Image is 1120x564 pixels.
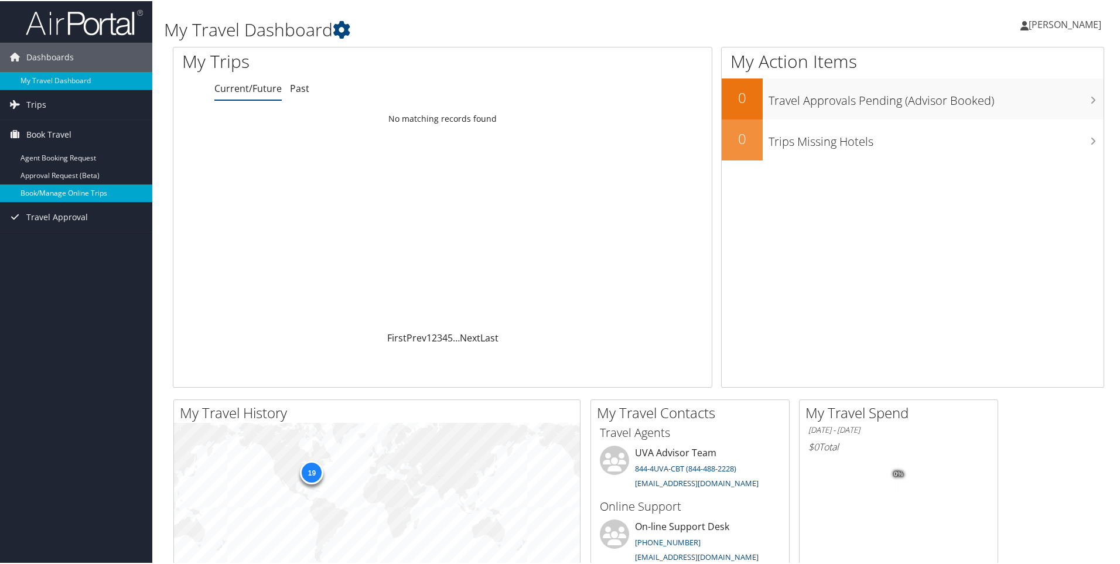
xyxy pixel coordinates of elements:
[1029,17,1101,30] span: [PERSON_NAME]
[448,330,453,343] a: 5
[600,423,780,440] h3: Travel Agents
[635,551,759,561] a: [EMAIL_ADDRESS][DOMAIN_NAME]
[769,127,1104,149] h3: Trips Missing Hotels
[1020,6,1113,41] a: [PERSON_NAME]
[432,330,437,343] a: 2
[597,402,789,422] h2: My Travel Contacts
[808,439,989,452] h6: Total
[214,81,282,94] a: Current/Future
[437,330,442,343] a: 3
[722,87,763,107] h2: 0
[26,119,71,148] span: Book Travel
[600,497,780,514] h3: Online Support
[722,128,763,148] h2: 0
[894,470,903,477] tspan: 0%
[480,330,498,343] a: Last
[300,460,323,483] div: 19
[635,536,701,546] a: [PHONE_NUMBER]
[173,107,712,128] td: No matching records found
[26,201,88,231] span: Travel Approval
[460,330,480,343] a: Next
[635,477,759,487] a: [EMAIL_ADDRESS][DOMAIN_NAME]
[722,118,1104,159] a: 0Trips Missing Hotels
[808,439,819,452] span: $0
[290,81,309,94] a: Past
[26,8,143,35] img: airportal-logo.png
[182,48,479,73] h1: My Trips
[453,330,460,343] span: …
[769,86,1104,108] h3: Travel Approvals Pending (Advisor Booked)
[805,402,998,422] h2: My Travel Spend
[26,42,74,71] span: Dashboards
[635,462,736,473] a: 844-4UVA-CBT (844-488-2228)
[164,16,797,41] h1: My Travel Dashboard
[722,48,1104,73] h1: My Action Items
[407,330,426,343] a: Prev
[387,330,407,343] a: First
[442,330,448,343] a: 4
[180,402,580,422] h2: My Travel History
[594,445,786,493] li: UVA Advisor Team
[808,423,989,435] h6: [DATE] - [DATE]
[426,330,432,343] a: 1
[26,89,46,118] span: Trips
[722,77,1104,118] a: 0Travel Approvals Pending (Advisor Booked)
